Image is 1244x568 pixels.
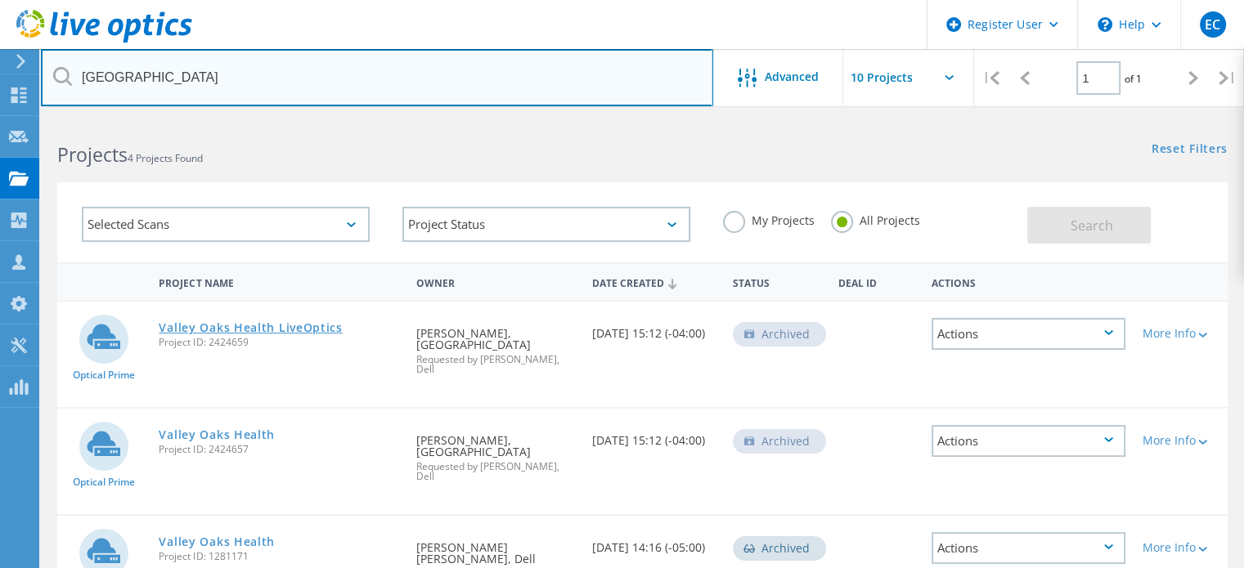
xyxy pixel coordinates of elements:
span: Project ID: 1281171 [159,552,400,561]
span: of 1 [1125,72,1142,86]
div: More Info [1142,328,1219,339]
span: Requested by [PERSON_NAME], Dell [416,355,576,374]
div: Owner [408,266,584,297]
span: Project ID: 2424659 [159,338,400,347]
a: Valley Oaks Health [159,429,275,441]
label: My Projects [723,211,815,226]
span: Optical Prime [73,477,135,487]
a: Live Optics Dashboard [16,34,192,46]
div: Archived [733,322,826,347]
span: Requested by [PERSON_NAME], Dell [416,462,576,481]
a: Reset Filters [1152,143,1228,157]
div: More Info [1142,542,1219,553]
svg: \n [1098,17,1112,32]
span: Optical Prime [73,370,135,380]
span: EC [1205,18,1220,31]
div: Selected Scans [82,207,370,242]
div: | [1210,49,1244,107]
div: Project Status [402,207,690,242]
div: [DATE] 15:12 (-04:00) [584,302,725,356]
div: | [974,49,1008,107]
b: Projects [57,141,128,168]
div: Actions [923,266,1134,297]
div: Project Name [150,266,408,297]
div: Date Created [584,266,725,297]
a: Valley Oaks Health [159,536,275,548]
div: Actions [932,318,1126,350]
div: Status [725,266,830,297]
div: Actions [932,532,1126,564]
input: Search projects by name, owner, ID, company, etc [41,49,713,106]
span: 4 Projects Found [128,151,203,165]
button: Search [1027,207,1151,244]
div: More Info [1142,435,1219,446]
label: All Projects [831,211,920,226]
div: Actions [932,425,1126,457]
div: [PERSON_NAME], [GEOGRAPHIC_DATA] [408,302,584,391]
span: Search [1071,217,1113,235]
span: Advanced [765,71,819,83]
div: Archived [733,536,826,561]
div: [PERSON_NAME], [GEOGRAPHIC_DATA] [408,409,584,498]
div: [DATE] 15:12 (-04:00) [584,409,725,463]
span: Project ID: 2424657 [159,445,400,454]
div: Archived [733,429,826,454]
div: Deal Id [829,266,923,297]
a: Valley Oaks Health LiveOptics [159,322,342,333]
